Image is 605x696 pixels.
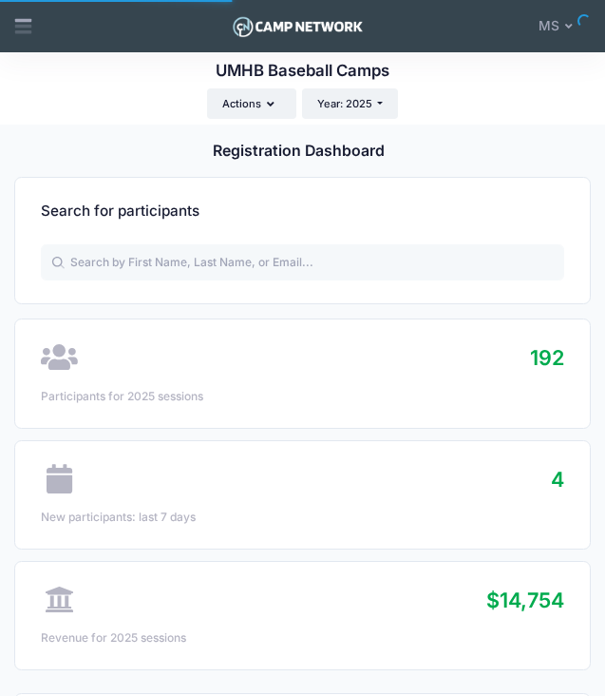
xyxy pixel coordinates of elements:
span: Year: 2025 [317,97,372,110]
input: Search by First Name, Last Name, or Email... [41,244,564,280]
h1: UMHB Baseball Camps [216,61,389,80]
button: Year: 2025 [302,88,399,119]
div: New participants: last 7 days [41,509,564,526]
h1: Registration Dashboard [213,142,385,160]
div: Participants for 2025 sessions [41,388,564,405]
h4: Search for participants [41,189,199,233]
span: $14,754 [486,588,564,612]
button: MS [527,6,591,46]
img: Logo [230,12,366,41]
span: MS [539,16,559,36]
button: Actions [207,88,296,119]
div: Show aside menu [9,6,37,46]
div: Revenue for 2025 sessions [41,629,564,647]
span: 4 [551,467,564,492]
span: 192 [530,345,564,370]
